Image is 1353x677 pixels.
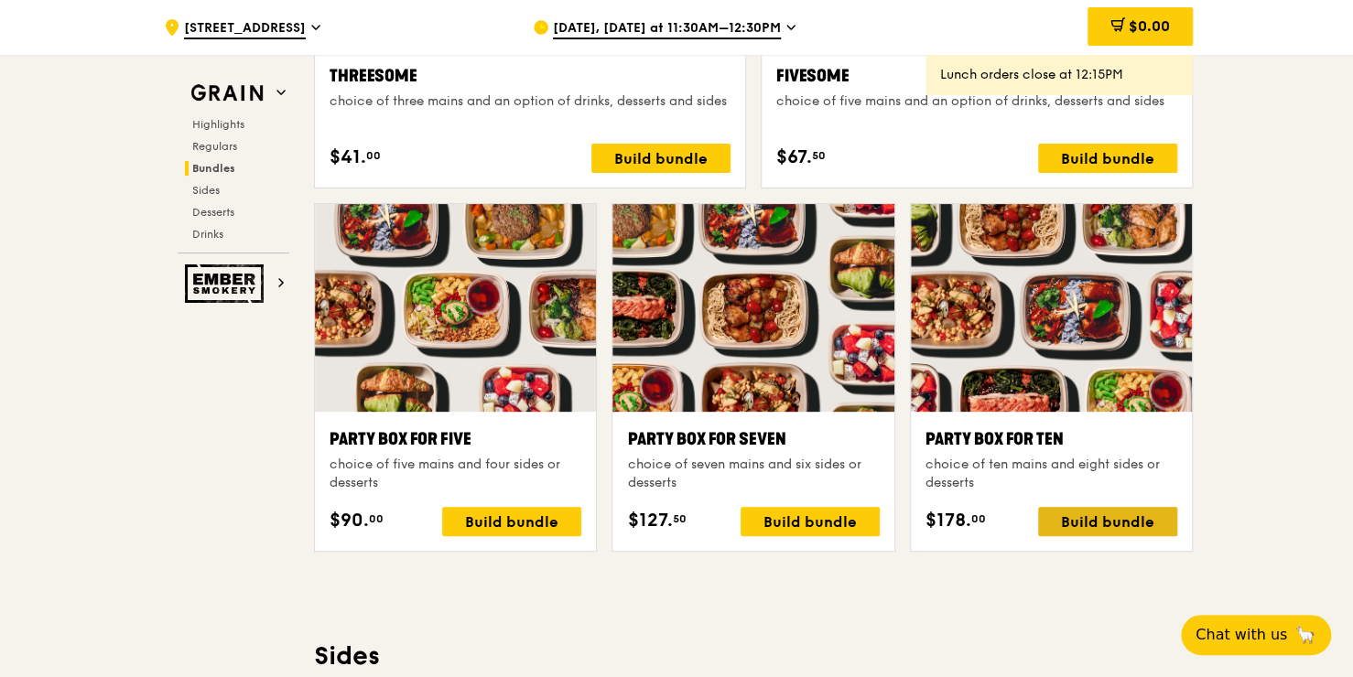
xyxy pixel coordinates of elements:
[591,144,731,173] div: Build bundle
[1181,615,1331,655] button: Chat with us🦙
[1038,507,1177,536] div: Build bundle
[314,639,1193,672] h3: Sides
[925,456,1177,492] div: choice of ten mains and eight sides or desserts
[330,63,731,89] div: Threesome
[185,264,269,303] img: Ember Smokery web logo
[442,507,581,536] div: Build bundle
[1196,624,1287,646] span: Chat with us
[925,507,971,534] span: $178.
[330,456,581,492] div: choice of five mains and four sides or desserts
[192,162,235,175] span: Bundles
[627,426,879,452] div: Party Box for Seven
[369,511,384,526] span: 00
[192,206,234,219] span: Desserts
[940,66,1178,84] div: Lunch orders close at 12:15PM
[330,507,369,534] span: $90.
[184,19,306,39] span: [STREET_ADDRESS]
[192,140,237,153] span: Regulars
[925,426,1177,452] div: Party Box for Ten
[192,118,244,131] span: Highlights
[627,456,879,492] div: choice of seven mains and six sides or desserts
[776,63,1177,89] div: Fivesome
[192,184,220,197] span: Sides
[812,148,826,163] span: 50
[776,144,812,171] span: $67.
[330,426,581,452] div: Party Box for Five
[1294,624,1316,646] span: 🦙
[330,92,731,111] div: choice of three mains and an option of drinks, desserts and sides
[192,228,223,241] span: Drinks
[627,507,672,534] span: $127.
[672,511,686,526] span: 50
[366,148,381,163] span: 00
[330,144,366,171] span: $41.
[776,92,1177,111] div: choice of five mains and an option of drinks, desserts and sides
[971,511,986,526] span: 00
[741,507,880,536] div: Build bundle
[185,77,269,110] img: Grain web logo
[1038,144,1177,173] div: Build bundle
[553,19,781,39] span: [DATE], [DATE] at 11:30AM–12:30PM
[1129,17,1170,35] span: $0.00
